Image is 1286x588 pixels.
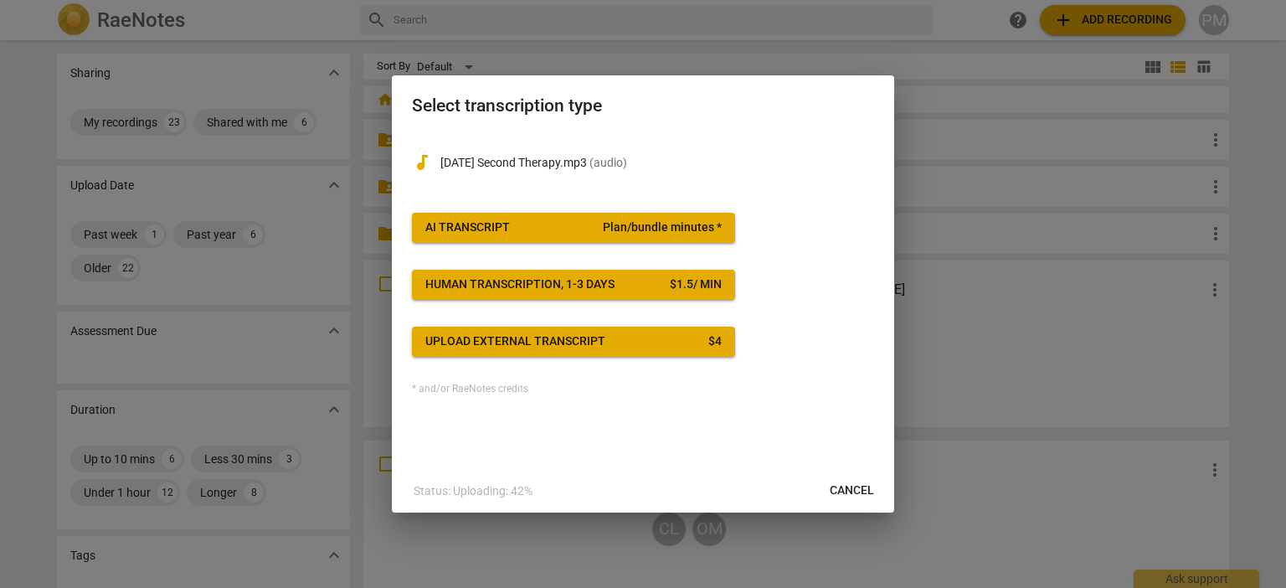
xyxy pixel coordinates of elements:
span: ( audio ) [589,156,627,169]
div: AI Transcript [425,219,510,236]
button: Upload external transcript$4 [412,327,735,357]
p: 25.10.06 Second Therapy.mp3(audio) [440,154,874,172]
span: Cancel [830,482,874,499]
div: $ 1.5 / min [670,276,722,293]
p: Status: Uploading: 42% [414,482,532,500]
span: audiotrack [412,152,432,173]
button: Cancel [816,476,887,506]
div: Human transcription, 1-3 days [425,276,615,293]
button: AI TranscriptPlan/bundle minutes * [412,213,735,243]
button: Human transcription, 1-3 days$1.5/ min [412,270,735,300]
div: $ 4 [708,333,722,350]
h2: Select transcription type [412,95,874,116]
div: Upload external transcript [425,333,605,350]
div: * and/or RaeNotes credits [412,384,874,395]
span: Plan/bundle minutes * [603,219,722,236]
